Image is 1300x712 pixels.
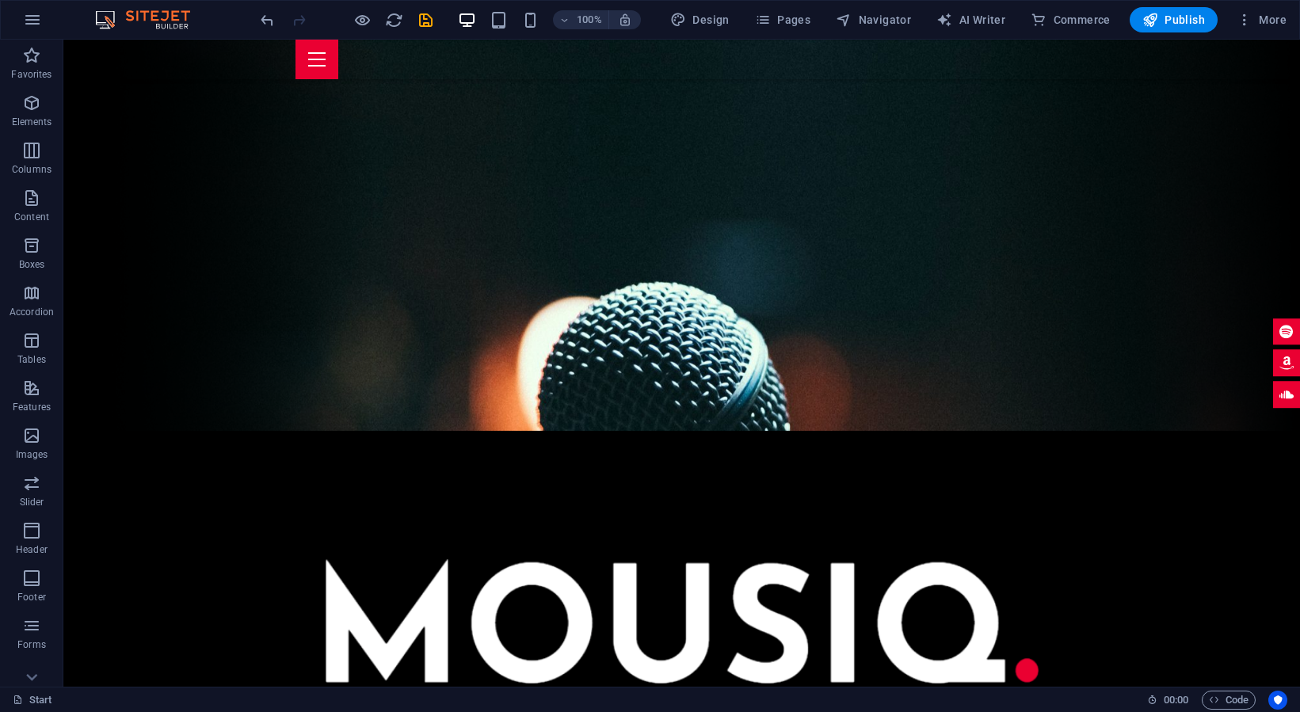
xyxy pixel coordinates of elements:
[1024,7,1117,32] button: Commerce
[553,10,609,29] button: 100%
[11,68,51,81] p: Favorites
[20,496,44,508] p: Slider
[936,12,1005,28] span: AI Writer
[17,591,46,603] p: Footer
[385,11,403,29] i: Reload page
[19,258,45,271] p: Boxes
[618,13,632,27] i: On resize automatically adjust zoom level to fit chosen device.
[1209,691,1249,710] span: Code
[670,12,730,28] span: Design
[258,11,276,29] i: Undo: Cut (Ctrl+Z)
[749,7,817,32] button: Pages
[16,543,48,556] p: Header
[836,12,911,28] span: Navigator
[1147,691,1189,710] h6: Session time
[577,10,602,29] h6: 100%
[416,10,435,29] button: save
[1130,7,1218,32] button: Publish
[16,448,48,461] p: Images
[13,691,52,710] a: Click to cancel selection. Double-click to open Pages
[930,7,1012,32] button: AI Writer
[1175,694,1177,706] span: :
[417,11,435,29] i: Save (Ctrl+S)
[1230,7,1293,32] button: More
[755,12,810,28] span: Pages
[10,306,54,318] p: Accordion
[91,10,210,29] img: Editor Logo
[1202,691,1256,710] button: Code
[664,7,736,32] button: Design
[353,10,372,29] button: Click here to leave preview mode and continue editing
[384,10,403,29] button: reload
[829,7,917,32] button: Navigator
[17,353,46,366] p: Tables
[257,10,276,29] button: undo
[13,401,51,413] p: Features
[1237,12,1287,28] span: More
[664,7,736,32] div: Design (Ctrl+Alt+Y)
[1142,12,1205,28] span: Publish
[14,211,49,223] p: Content
[1031,12,1111,28] span: Commerce
[12,116,52,128] p: Elements
[12,163,51,176] p: Columns
[1164,691,1188,710] span: 00 00
[1268,691,1287,710] button: Usercentrics
[17,638,46,651] p: Forms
